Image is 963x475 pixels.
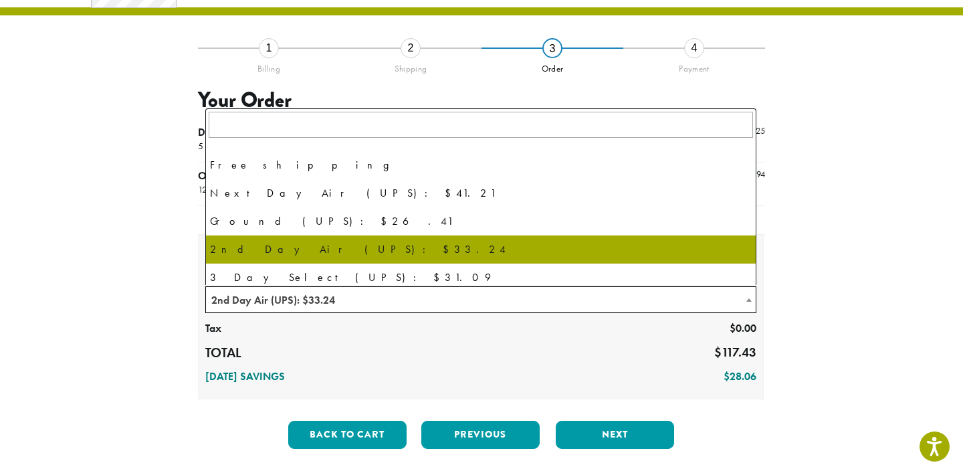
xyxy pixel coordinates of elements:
[730,321,756,335] bdi: 0.00
[198,58,340,74] div: Billing
[199,318,312,341] th: Tax
[714,344,756,361] bdi: 117.43
[198,140,212,154] p: 5 lb
[206,287,756,313] span: 2nd Day Air (UPS): $33.24
[206,151,756,179] li: Free shipping
[205,286,756,313] span: 2nd Day Air (UPS): $33.24
[623,58,765,74] div: Payment
[206,235,756,264] li: 2nd Day Air (UPS): $33.24
[259,38,279,58] div: 1
[198,88,765,113] h3: Your Order
[288,421,407,449] button: Back to cart
[199,366,512,389] th: [DATE] Savings
[198,125,229,139] span: Dillons
[481,58,623,74] div: Order
[199,258,763,281] th: Shipping
[340,58,481,74] div: Shipping
[714,344,722,361] span: $
[206,264,756,292] li: 3 Day Select (UPS): $31.09
[199,235,312,258] th: Subtotal
[724,369,756,383] bdi: 28.06
[198,169,270,183] span: Omission Decaf
[730,321,736,335] span: $
[421,421,540,449] button: Previous
[684,38,704,58] div: 4
[724,369,730,383] span: $
[206,207,756,235] li: Ground (UPS): $26.41
[542,38,562,58] div: 3
[556,421,674,449] button: Next
[401,38,421,58] div: 2
[206,179,756,207] li: Next Day Air (UPS): $41.21
[199,341,312,366] th: Total
[198,184,218,197] p: 12 oz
